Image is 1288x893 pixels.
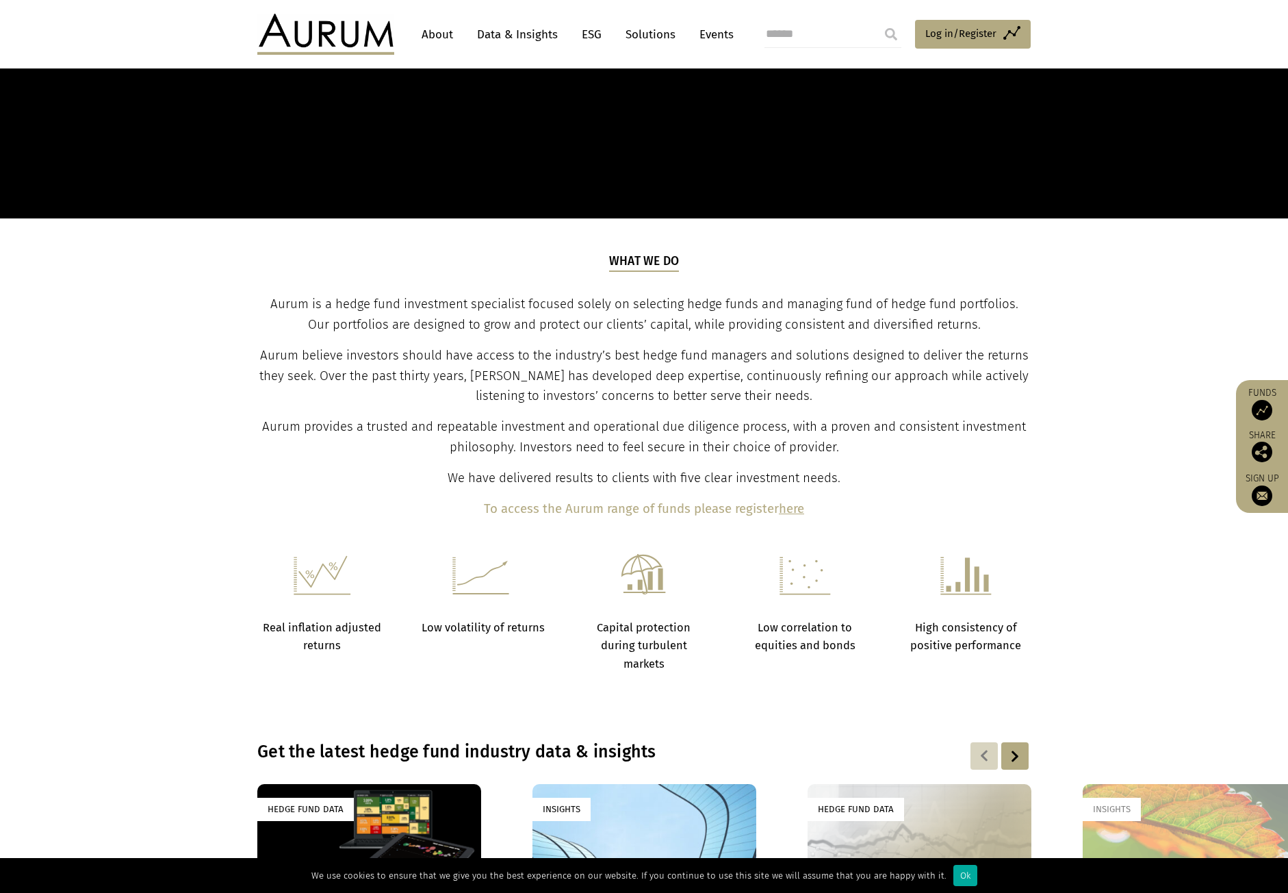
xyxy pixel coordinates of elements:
[470,22,565,47] a: Data & Insights
[257,742,854,762] h3: Get the latest hedge fund industry data & insights
[1083,798,1141,820] div: Insights
[755,621,855,652] strong: Low correlation to equities and bonds
[415,22,460,47] a: About
[262,419,1026,455] span: Aurum provides a trusted and repeatable investment and operational due diligence process, with a ...
[693,22,734,47] a: Events
[575,22,608,47] a: ESG
[259,348,1029,404] span: Aurum believe investors should have access to the industry’s best hedge fund managers and solutio...
[257,14,394,55] img: Aurum
[925,25,996,42] span: Log in/Register
[422,621,545,634] strong: Low volatility of returns
[484,501,779,516] b: To access the Aurum range of funds please register
[915,20,1031,49] a: Log in/Register
[953,865,977,886] div: Ok
[1243,473,1281,506] a: Sign up
[448,470,840,486] span: We have delivered results to clients with five clear investment needs.
[270,297,1018,332] span: Aurum is a hedge fund investment specialist focused solely on selecting hedge funds and managing ...
[263,621,381,652] strong: Real inflation adjusted returns
[1252,442,1272,462] img: Share this post
[808,798,904,820] div: Hedge Fund Data
[910,621,1021,652] strong: High consistency of positive performance
[1252,400,1272,420] img: Access Funds
[532,798,591,820] div: Insights
[1243,431,1281,462] div: Share
[619,22,682,47] a: Solutions
[877,21,905,48] input: Submit
[609,253,680,272] h5: What we do
[779,501,804,516] a: here
[257,798,354,820] div: Hedge Fund Data
[1252,486,1272,506] img: Sign up to our newsletter
[597,621,691,670] strong: Capital protection during turbulent markets
[1243,387,1281,420] a: Funds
